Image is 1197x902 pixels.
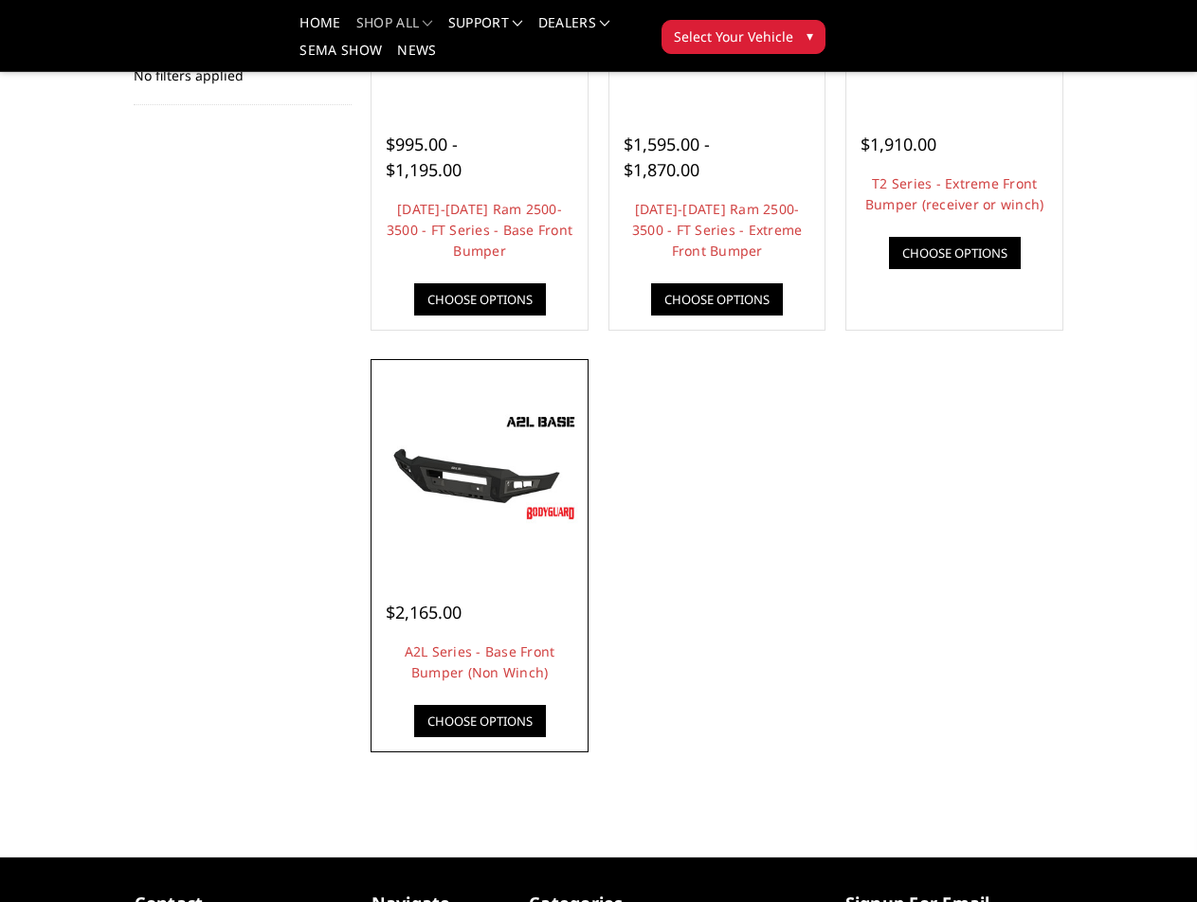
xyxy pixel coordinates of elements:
[414,283,546,316] a: Choose Options
[386,601,462,623] span: $2,165.00
[624,133,710,181] span: $1,595.00 - $1,870.00
[674,27,793,46] span: Select Your Vehicle
[861,133,936,155] span: $1,910.00
[1102,811,1197,902] iframe: Chat Widget
[405,642,555,681] a: A2L Series - Base Front Bumper (Non Winch)
[299,16,340,44] a: Home
[807,26,813,45] span: ▾
[414,705,546,737] a: Choose Options
[538,16,610,44] a: Dealers
[632,200,803,260] a: [DATE]-[DATE] Ram 2500-3500 - FT Series - Extreme Front Bumper
[397,44,436,71] a: News
[889,237,1021,269] a: Choose Options
[662,20,825,54] button: Select Your Vehicle
[651,283,783,316] a: Choose Options
[448,16,523,44] a: Support
[865,174,1044,213] a: T2 Series - Extreme Front Bumper (receiver or winch)
[376,409,583,525] img: A2L Series - Base Front Bumper (Non Winch)
[387,200,572,260] a: [DATE]-[DATE] Ram 2500-3500 - FT Series - Base Front Bumper
[299,44,382,71] a: SEMA Show
[386,133,462,181] span: $995.00 - $1,195.00
[356,16,433,44] a: shop all
[376,365,583,571] a: A2L Series - Base Front Bumper (Non Winch) A2L Series - Base Front Bumper (Non Winch)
